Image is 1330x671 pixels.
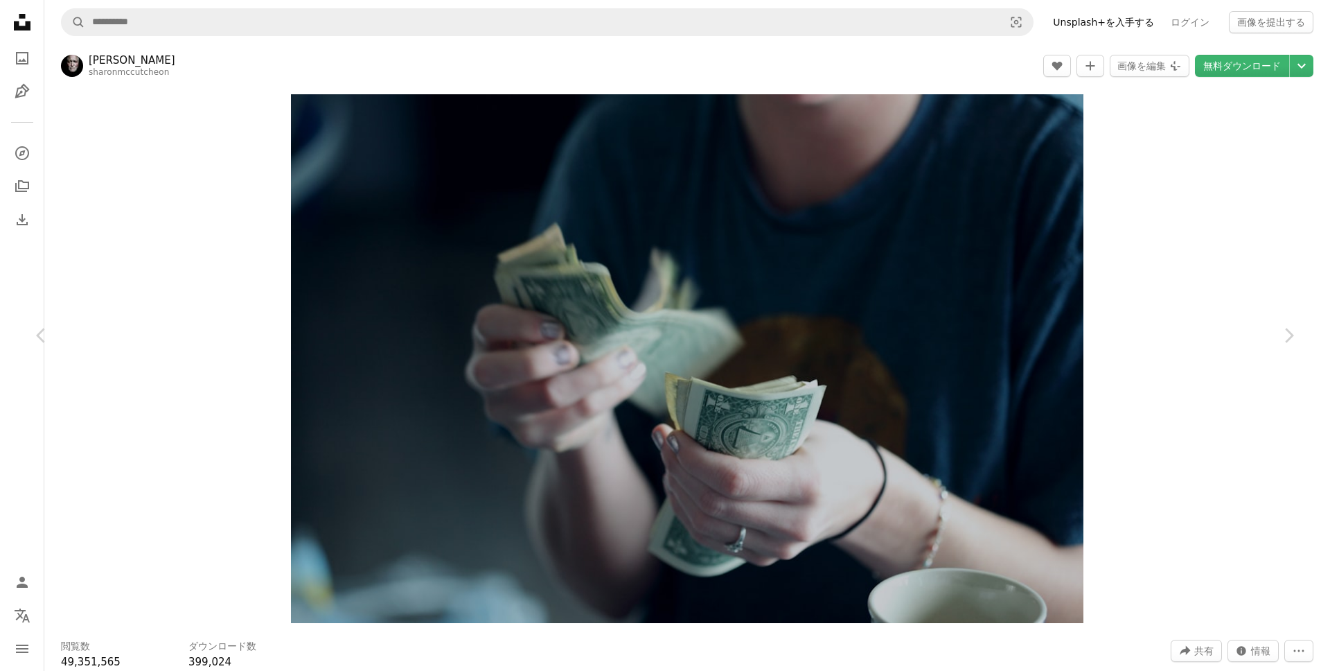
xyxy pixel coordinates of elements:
span: 399,024 [188,656,231,668]
a: 写真 [8,44,36,72]
button: ダウンロードサイズを選択してください [1290,55,1313,77]
a: ログイン [1162,11,1218,33]
button: いいね！ [1043,55,1071,77]
button: Unsplashで検索する [62,9,85,35]
button: 言語 [8,602,36,629]
a: ダウンロード履歴 [8,206,36,234]
button: ビジュアル検索 [1000,9,1033,35]
button: 画像を提出する [1229,11,1313,33]
h3: ダウンロード数 [188,640,256,654]
a: ログイン / 登録する [8,568,36,596]
span: 共有 [1194,640,1214,661]
button: その他のアクション [1284,640,1313,662]
button: この画像でズームインする [291,94,1084,623]
a: Unsplash+を入手する [1045,11,1162,33]
a: [PERSON_NAME] [89,53,175,67]
a: イラスト [8,78,36,105]
button: このビジュアルを共有する [1171,640,1222,662]
button: 画像を編集 [1110,55,1189,77]
a: sharonmccutcheon [89,67,169,77]
button: コレクションに追加する [1076,55,1104,77]
a: コレクション [8,173,36,200]
form: サイト内でビジュアルを探す [61,8,1034,36]
h3: 閲覧数 [61,640,90,654]
a: 無料ダウンロード [1195,55,1289,77]
img: ドル紙幣を数える人物のピント写真 [291,94,1084,623]
a: 次へ [1247,269,1330,402]
span: 情報 [1251,640,1270,661]
img: Alexander Greyのプロフィールを見る [61,55,83,77]
a: 探す [8,139,36,167]
button: メニュー [8,635,36,663]
button: この画像に関する統計 [1227,640,1279,662]
span: 49,351,565 [61,656,121,668]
